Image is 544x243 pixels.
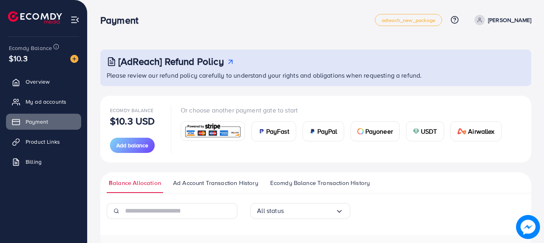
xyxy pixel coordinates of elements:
[116,141,148,149] span: Add balance
[110,138,155,153] button: Add balance
[26,158,42,166] span: Billing
[100,14,145,26] h3: Payment
[413,128,419,135] img: card
[375,14,442,26] a: adreach_new_package
[457,128,467,135] img: card
[9,52,28,64] span: $10.3
[257,205,284,217] span: All status
[181,105,508,115] p: Or choose another payment gate to start
[6,154,81,170] a: Billing
[251,121,296,141] a: cardPayFast
[317,127,337,136] span: PayPal
[70,15,80,24] img: menu
[6,74,81,90] a: Overview
[258,128,265,135] img: card
[26,138,60,146] span: Product Links
[303,121,344,141] a: cardPayPal
[266,127,289,136] span: PayFast
[70,55,78,63] img: image
[6,94,81,110] a: My ad accounts
[284,205,335,217] input: Search for option
[450,121,502,141] a: cardAirwallex
[26,78,50,86] span: Overview
[9,44,52,52] span: Ecomdy Balance
[250,203,350,219] div: Search for option
[26,98,66,106] span: My ad accounts
[26,118,48,126] span: Payment
[468,127,494,136] span: Airwallex
[488,15,531,25] p: [PERSON_NAME]
[181,121,245,141] a: card
[516,215,540,239] img: image
[309,128,316,135] img: card
[365,127,393,136] span: Payoneer
[270,179,370,187] span: Ecomdy Balance Transaction History
[6,134,81,150] a: Product Links
[382,18,435,23] span: adreach_new_package
[110,107,153,114] span: Ecomdy Balance
[110,116,155,126] p: $10.3 USD
[351,121,400,141] a: cardPayoneer
[118,56,224,67] h3: [AdReach] Refund Policy
[8,11,62,24] img: logo
[109,179,161,187] span: Balance Allocation
[173,179,258,187] span: Ad Account Transaction History
[107,70,526,80] p: Please review our refund policy carefully to understand your rights and obligations when requesti...
[357,128,364,135] img: card
[406,121,444,141] a: cardUSDT
[471,15,531,25] a: [PERSON_NAME]
[183,123,242,140] img: card
[6,114,81,130] a: Payment
[421,127,437,136] span: USDT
